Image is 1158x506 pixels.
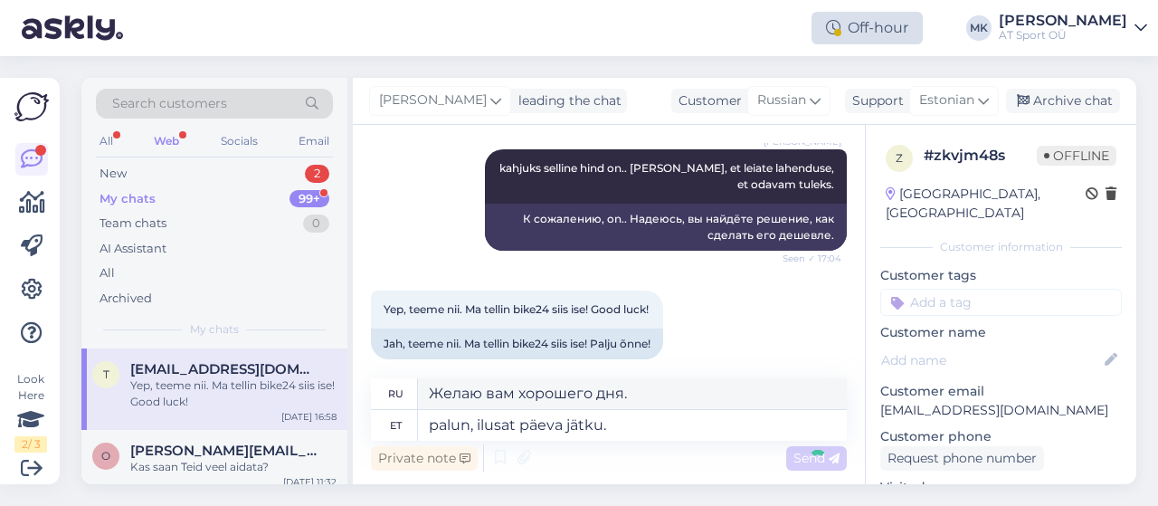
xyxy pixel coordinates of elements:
[1006,89,1120,113] div: Archive chat
[190,321,239,338] span: My chats
[100,165,127,183] div: New
[289,190,329,208] div: 99+
[999,14,1147,43] a: [PERSON_NAME]AT Sport OÜ
[999,28,1127,43] div: AT Sport OÜ
[880,323,1122,342] p: Customer name
[880,478,1122,497] p: Visited pages
[880,427,1122,446] p: Customer phone
[101,449,110,463] span: o
[14,92,49,121] img: Askly Logo
[1037,146,1116,166] span: Offline
[130,459,337,475] div: Kas saan Teid veel aidata?
[896,151,903,165] span: z
[999,14,1127,28] div: [PERSON_NAME]
[14,436,47,453] div: 2 / 3
[812,12,923,44] div: Off-hour
[100,240,166,258] div: AI Assistant
[150,129,183,153] div: Web
[103,368,109,381] span: t
[671,91,742,110] div: Customer
[880,446,1044,471] div: Request phone number
[100,215,166,233] div: Team chats
[880,239,1122,255] div: Customer information
[511,91,622,110] div: leading the chat
[371,329,663,359] div: Jah, teeme nii. Ma tellin bike24 siis ise! Palju õnne!
[130,361,318,377] span: timhd@mail.ru
[281,410,337,424] div: [DATE] 16:58
[886,185,1086,223] div: [GEOGRAPHIC_DATA], [GEOGRAPHIC_DATA]
[845,91,904,110] div: Support
[485,204,847,251] div: К сожалению, on.. Надеюсь, вы найдёте решение, как сделать его дешевле.
[919,91,974,110] span: Estonian
[966,15,992,41] div: MK
[880,266,1122,285] p: Customer tags
[130,443,318,459] span: oliver.zereen@gmail.com
[14,371,47,453] div: Look Here
[757,91,806,110] span: Russian
[96,129,117,153] div: All
[217,129,261,153] div: Socials
[499,161,837,191] span: kahjuks selline hind on.. [PERSON_NAME], et leiate lahenduse, et odavam tuleks.
[880,401,1122,420] p: [EMAIL_ADDRESS][DOMAIN_NAME]
[100,190,156,208] div: My chats
[880,382,1122,401] p: Customer email
[880,289,1122,316] input: Add a tag
[303,215,329,233] div: 0
[100,290,152,308] div: Archived
[295,129,333,153] div: Email
[130,377,337,410] div: Yep, teeme nii. Ma tellin bike24 siis ise! Good luck!
[283,475,337,489] div: [DATE] 11:32
[774,252,841,265] span: Seen ✓ 17:04
[112,94,227,113] span: Search customers
[924,145,1037,167] div: # zkvjm48s
[384,302,649,316] span: Yep, teeme nii. Ma tellin bike24 siis ise! Good luck!
[376,360,444,374] span: 17:04
[100,264,115,282] div: All
[881,350,1101,370] input: Add name
[305,165,329,183] div: 2
[379,91,487,110] span: [PERSON_NAME]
